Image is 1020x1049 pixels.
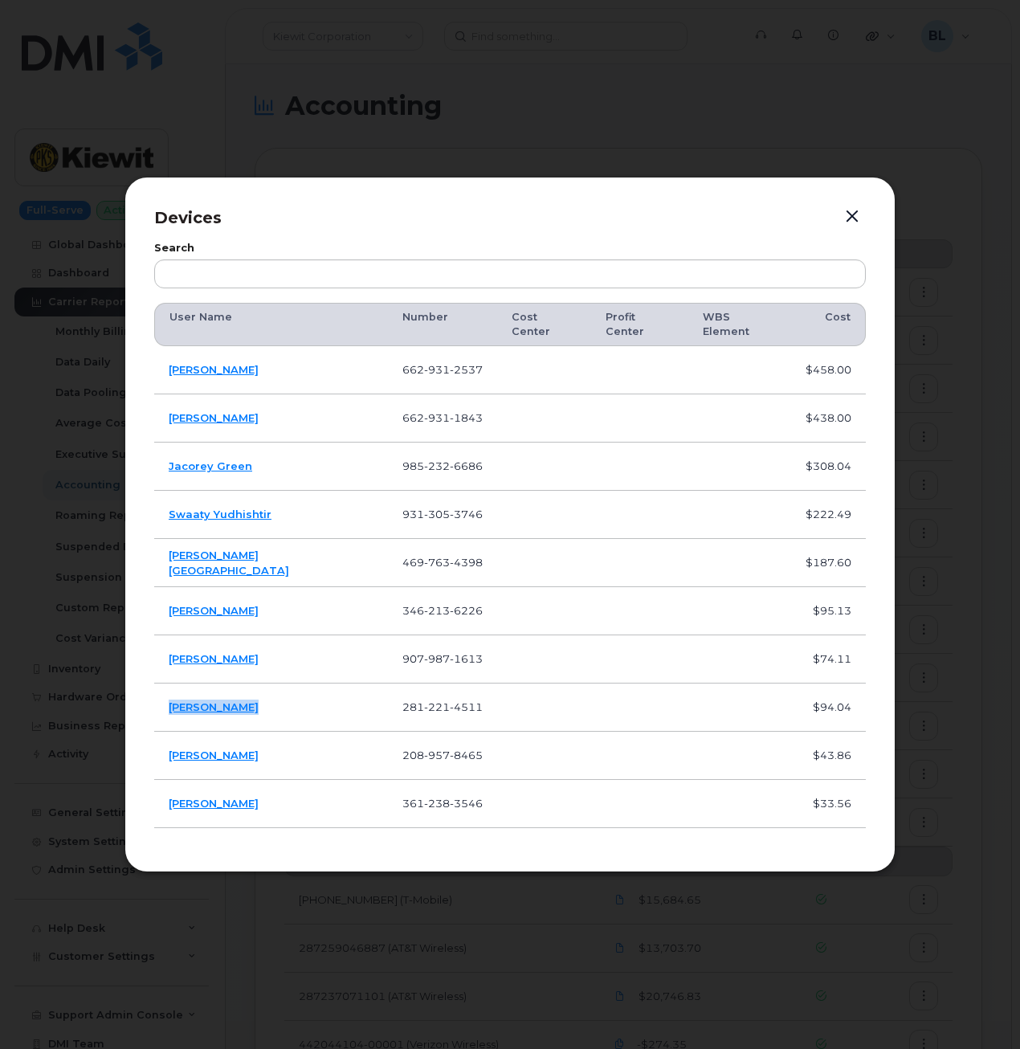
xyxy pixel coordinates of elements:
[424,508,450,520] span: 305
[402,363,483,376] span: 662
[424,652,450,665] span: 987
[424,411,450,424] span: 931
[791,394,866,443] td: $438.00
[791,684,866,732] td: $94.04
[950,979,1008,1037] iframe: Messenger Launcher
[450,363,483,376] span: 2537
[402,556,483,569] span: 469
[402,749,483,761] span: 208
[450,604,483,617] span: 6226
[591,303,688,347] th: Profit Center
[791,539,866,587] td: $187.60
[791,732,866,780] td: $43.86
[791,635,866,684] td: $74.11
[154,243,866,254] label: Search
[450,411,483,424] span: 1843
[154,303,388,347] th: User Name
[450,508,483,520] span: 3746
[402,700,483,713] span: 281
[497,303,591,347] th: Cost Center
[424,459,450,472] span: 232
[450,700,483,713] span: 4511
[791,346,866,394] td: $458.00
[450,652,483,665] span: 1613
[388,303,497,347] th: Number
[791,780,866,828] td: $33.56
[791,587,866,635] td: $95.13
[402,797,483,810] span: 361
[402,459,483,472] span: 985
[424,363,450,376] span: 931
[791,303,866,347] th: Cost
[424,749,450,761] span: 957
[791,491,866,539] td: $222.49
[424,700,450,713] span: 221
[402,604,483,617] span: 346
[450,556,483,569] span: 4398
[450,459,483,472] span: 6686
[169,549,289,577] a: [PERSON_NAME] [GEOGRAPHIC_DATA]
[450,749,483,761] span: 8465
[424,604,450,617] span: 213
[402,652,483,665] span: 907
[402,411,483,424] span: 662
[688,303,791,347] th: WBS Element
[424,797,450,810] span: 238
[402,508,483,520] span: 931
[791,443,866,491] td: $308.04
[424,556,450,569] span: 763
[450,797,483,810] span: 3546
